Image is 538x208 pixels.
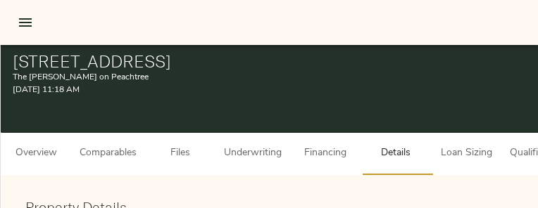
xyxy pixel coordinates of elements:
[299,145,352,162] span: Financing
[9,145,63,162] span: Overview
[154,145,207,162] span: Files
[224,145,282,162] span: Underwriting
[439,145,493,162] span: Loan Sizing
[369,145,423,162] span: Details
[80,145,137,162] span: Comparables
[8,6,42,39] button: open drawer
